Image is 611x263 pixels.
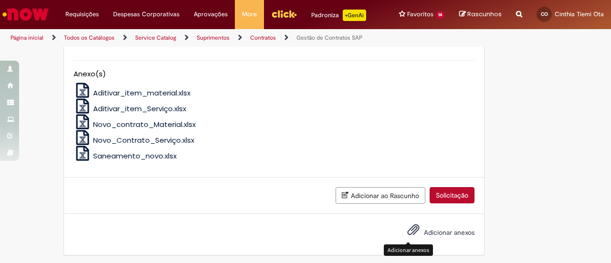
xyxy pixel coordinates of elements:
a: Gestão de Contratos SAP [296,34,362,42]
a: Aditivar_item_Serviço.xlsx [74,104,187,114]
img: ServiceNow [1,5,50,24]
h5: Anexo(s) [74,70,474,78]
span: Aprovações [194,10,228,19]
span: Saneamento_novo.xlsx [93,151,177,161]
button: Adicionar anexos [405,221,422,243]
div: Padroniza [311,10,366,21]
span: Aditivar_item_Serviço.xlsx [93,104,186,114]
a: Novo_Contrato_Serviço.xlsx [74,135,195,145]
span: Novo_contrato_Material.xlsx [93,119,196,129]
button: Solicitação [430,187,474,203]
span: More [242,10,257,19]
a: Saneamento_novo.xlsx [74,151,177,161]
span: Requisições [65,10,99,19]
span: CO [541,11,548,17]
div: Adicionar anexos [384,244,433,255]
a: Página inicial [11,34,43,42]
a: Todos os Catálogos [64,34,115,42]
a: Suprimentos [197,34,230,42]
a: Rascunhos [459,10,502,19]
a: Novo_contrato_Material.xlsx [74,119,196,129]
span: Despesas Corporativas [113,10,179,19]
a: Service Catalog [135,34,176,42]
span: Novo_Contrato_Serviço.xlsx [93,135,194,145]
span: Adicionar anexos [424,228,474,237]
span: Aditivar_item_material.xlsx [93,88,190,98]
span: 14 [435,11,445,19]
span: Favoritos [407,10,433,19]
span: Rascunhos [467,10,502,19]
a: Aditivar_item_material.xlsx [74,88,191,98]
p: +GenAi [343,10,366,21]
ul: Trilhas de página [7,29,400,47]
button: Adicionar ao Rascunho [336,187,425,204]
a: Contratos [250,34,276,42]
span: Cinthia Tiemi Ota [555,10,604,18]
img: click_logo_yellow_360x200.png [271,7,297,21]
